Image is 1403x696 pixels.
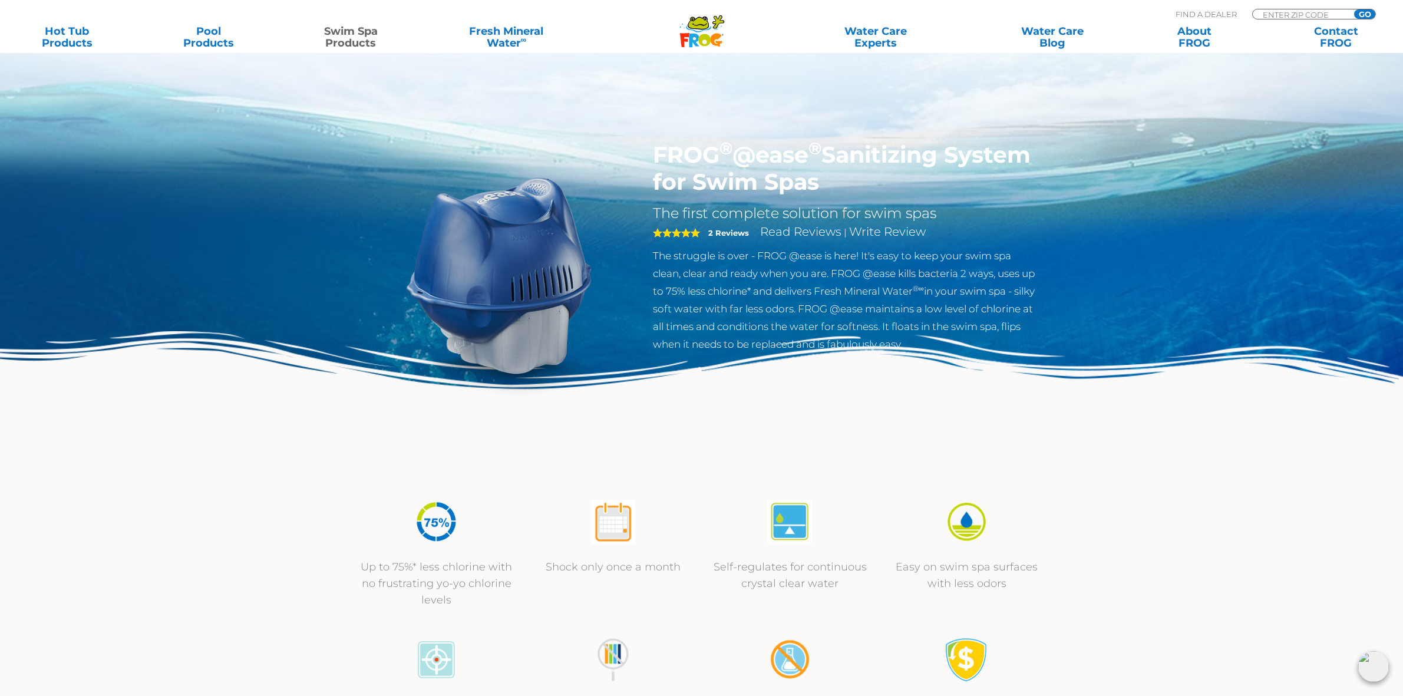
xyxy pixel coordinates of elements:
p: Self-regulates for continuous crystal clear water [714,559,867,592]
span: 5 [653,228,700,238]
a: AboutFROG [1139,25,1249,49]
p: The struggle is over - FROG @ease is here! It's easy to keep your swim spa clean, clear and ready... [653,247,1038,353]
img: icon-atease-easy-on [945,500,989,544]
sup: ®∞ [913,284,924,293]
strong: 2 Reviews [708,228,749,238]
input: GO [1354,9,1375,19]
img: atease-icon-shock-once [591,500,635,544]
span: | [844,227,847,238]
a: Fresh MineralWater∞ [437,25,575,49]
a: Write Review [849,225,926,239]
img: atease-icon-self-regulates [768,500,812,544]
sup: ∞ [521,35,527,44]
h2: The first complete solution for swim spas [653,204,1038,222]
p: Up to 75%* less chlorine with no frustrating yo-yo chlorine levels [360,559,513,608]
p: Find A Dealer [1176,9,1237,19]
img: ss-@ease-hero.png [366,141,636,411]
a: ContactFROG [1281,25,1391,49]
sup: ® [719,138,732,159]
sup: ® [808,138,821,159]
p: Shock only once a month [537,559,690,575]
p: Easy on swim spa surfaces with less odors [890,559,1044,592]
img: icon-atease-color-match [414,638,458,682]
img: Satisfaction Guarantee Icon [945,638,989,682]
img: icon-atease-75percent-less [414,500,458,544]
a: Read Reviews [760,225,841,239]
a: Hot TubProducts [12,25,122,49]
img: openIcon [1358,651,1389,682]
a: Water CareExperts [786,25,965,49]
img: no-constant-monitoring1 [591,638,635,682]
a: Swim SpaProducts [296,25,406,49]
a: PoolProducts [154,25,264,49]
a: Water CareBlog [997,25,1107,49]
input: Zip Code Form [1262,9,1341,19]
img: no-mixing1 [768,638,812,682]
h1: FROG @ease Sanitizing System for Swim Spas [653,141,1038,196]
